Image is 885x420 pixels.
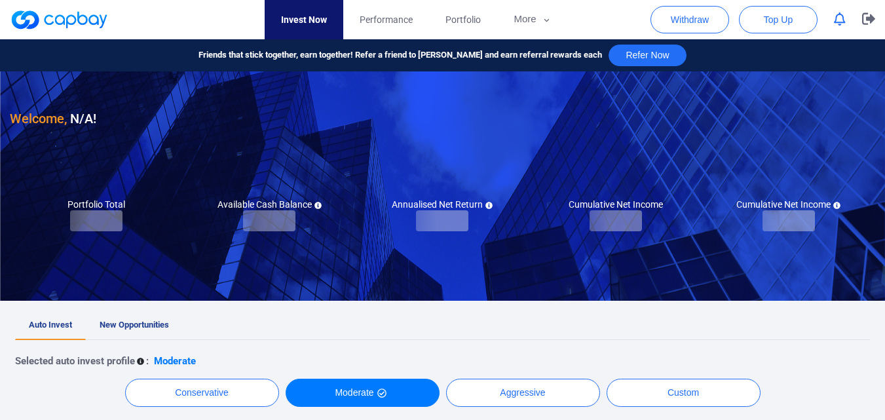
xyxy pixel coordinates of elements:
[360,12,413,27] span: Performance
[607,379,761,407] button: Custom
[10,111,67,126] span: Welcome,
[392,199,493,210] h5: Annualised Net Return
[125,379,279,407] button: Conservative
[146,353,149,369] p: :
[445,12,481,27] span: Portfolio
[154,353,196,369] p: Moderate
[609,45,686,66] button: Refer Now
[650,6,729,33] button: Withdraw
[286,379,440,407] button: Moderate
[217,199,322,210] h5: Available Cash Balance
[67,199,125,210] h5: Portfolio Total
[29,320,72,330] span: Auto Invest
[569,199,663,210] h5: Cumulative Net Income
[739,6,818,33] button: Top Up
[198,48,602,62] span: Friends that stick together, earn together! Refer a friend to [PERSON_NAME] and earn referral rew...
[100,320,169,330] span: New Opportunities
[736,199,840,210] h5: Cumulative Net Income
[15,353,135,369] p: Selected auto invest profile
[10,108,96,129] h3: N/A !
[764,13,793,26] span: Top Up
[446,379,600,407] button: Aggressive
